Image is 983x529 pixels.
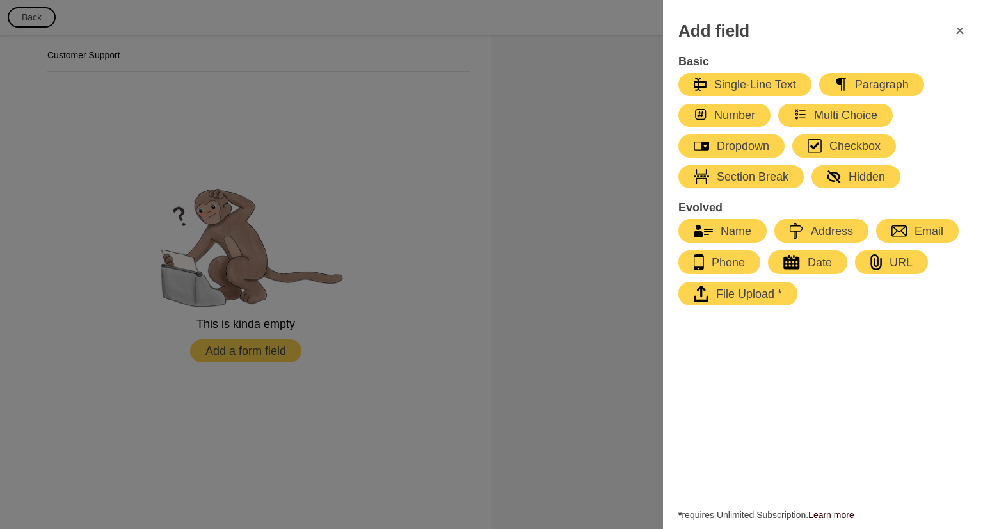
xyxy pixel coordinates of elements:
[694,169,788,184] div: Section Break
[808,138,881,154] div: Checkbox
[694,254,745,270] div: Phone
[792,134,896,158] button: Checkbox
[678,165,804,188] button: Section Break
[678,73,811,96] button: Single-Line Text
[774,219,868,243] button: Address
[678,20,749,41] h3: Add field
[808,510,854,520] a: Learn more
[891,224,943,239] div: Email
[827,169,885,184] div: Hidden
[783,255,832,270] div: Date
[794,108,877,123] div: Multi Choice
[694,286,782,302] div: File Upload *
[694,224,751,239] div: Name
[835,77,909,92] div: Paragraph
[819,73,924,96] button: Paragraph
[678,200,955,215] h4: Evolved
[678,250,760,274] button: Phone
[768,250,847,274] button: Date
[811,165,900,188] button: Hidden
[678,509,968,521] span: requires Unlimited Subscription.
[678,54,955,69] h4: Basic
[952,23,968,38] svg: FormClose
[778,104,893,127] button: Multi Choice
[694,138,769,154] div: Dropdown
[790,223,853,239] div: Address
[876,219,959,243] button: Email
[870,254,913,270] div: URL
[945,15,975,46] button: FormClose
[694,108,755,123] div: Number
[678,134,785,158] button: Dropdown
[694,77,796,92] div: Single-Line Text
[678,104,771,127] button: Number
[855,250,928,274] button: URL
[678,282,797,305] button: File Upload *
[678,219,767,243] button: Name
